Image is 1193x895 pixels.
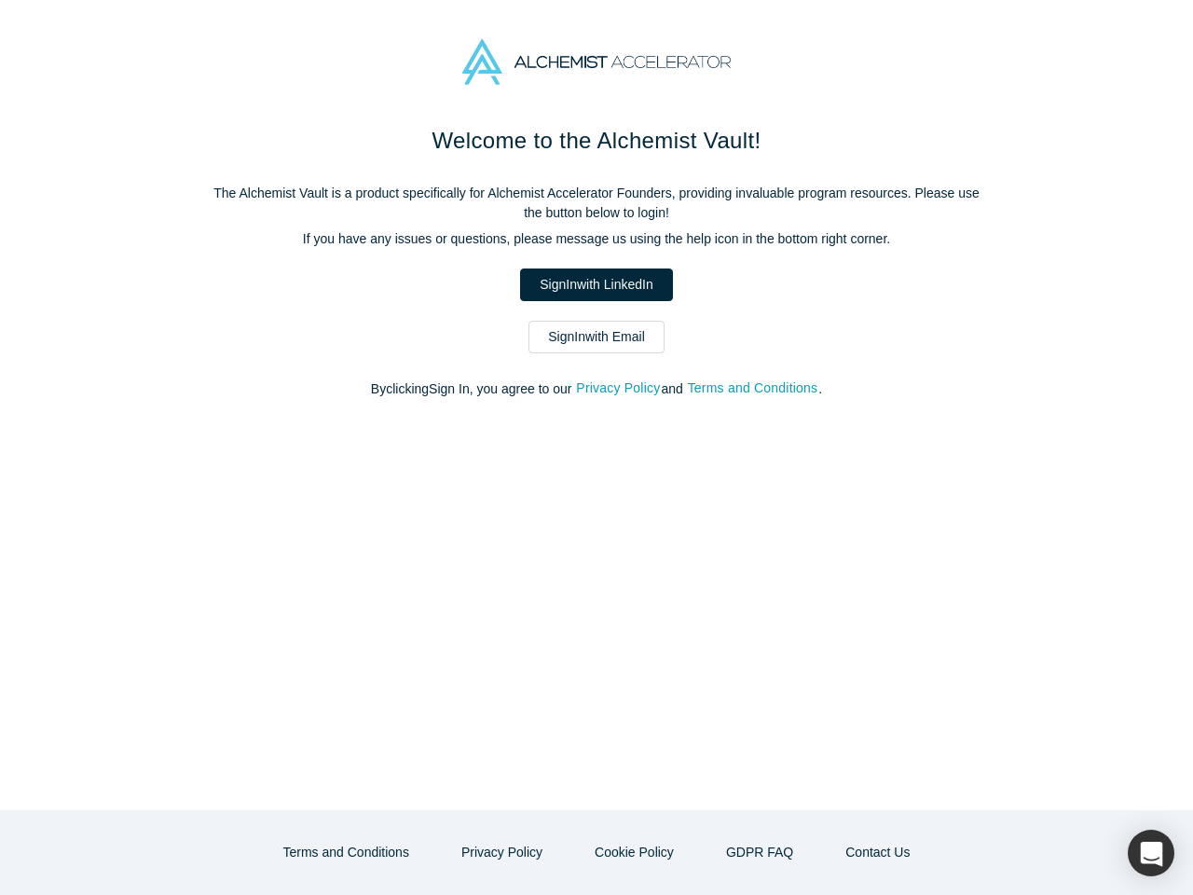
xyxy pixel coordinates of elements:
button: Terms and Conditions [687,378,819,399]
button: Privacy Policy [442,836,562,869]
p: If you have any issues or questions, please message us using the help icon in the bottom right co... [205,229,988,249]
a: SignInwith LinkedIn [520,268,672,301]
h1: Welcome to the Alchemist Vault! [205,124,988,158]
p: The Alchemist Vault is a product specifically for Alchemist Accelerator Founders, providing inval... [205,184,988,223]
a: SignInwith Email [528,321,665,353]
a: GDPR FAQ [706,836,813,869]
img: Alchemist Accelerator Logo [462,39,731,85]
button: Contact Us [826,836,929,869]
p: By clicking Sign In , you agree to our and . [205,379,988,399]
button: Privacy Policy [575,378,661,399]
button: Cookie Policy [575,836,693,869]
button: Terms and Conditions [264,836,429,869]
